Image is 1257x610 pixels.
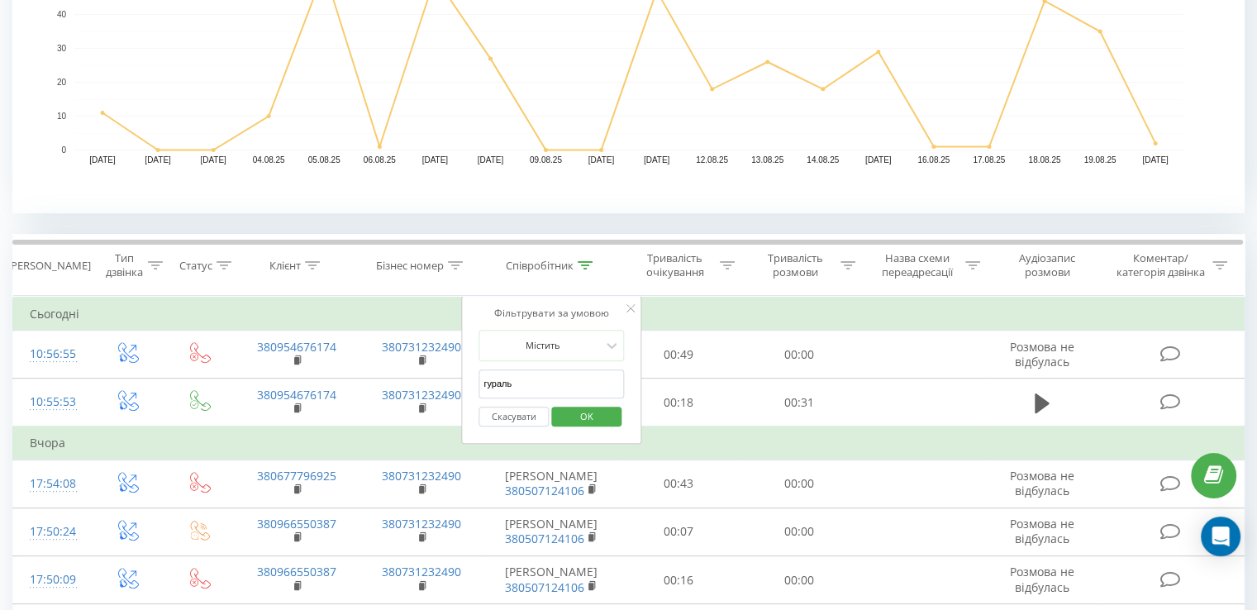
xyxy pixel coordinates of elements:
[57,10,67,19] text: 40
[484,556,619,604] td: [PERSON_NAME]
[1201,517,1240,556] div: Open Intercom Messenger
[505,531,584,546] a: 380507124106
[13,427,1245,460] td: Вчора
[200,155,226,164] text: [DATE]
[382,468,461,484] a: 380731232490
[145,155,171,164] text: [DATE]
[479,407,549,427] button: Скасувати
[57,78,67,87] text: 20
[376,259,444,273] div: Бізнес номер
[479,305,624,322] div: Фільтрувати за умовою
[269,259,301,273] div: Клієнт
[619,460,739,508] td: 00:43
[999,251,1096,279] div: Аудіозапис розмови
[1010,468,1074,498] span: Розмова не відбулась
[257,339,336,355] a: 380954676174
[364,155,396,164] text: 06.08.25
[257,387,336,403] a: 380954676174
[61,145,66,155] text: 0
[13,298,1245,331] td: Сьогодні
[696,155,728,164] text: 12.08.25
[30,564,74,596] div: 17:50:09
[7,259,91,273] div: [PERSON_NAME]
[917,155,950,164] text: 16.08.25
[257,564,336,579] a: 380966550387
[308,155,340,164] text: 05.08.25
[479,369,624,398] input: Введіть значення
[739,556,859,604] td: 00:00
[505,579,584,595] a: 380507124106
[422,155,449,164] text: [DATE]
[739,379,859,427] td: 00:31
[1028,155,1060,164] text: 18.08.25
[865,155,892,164] text: [DATE]
[179,259,212,273] div: Статус
[874,251,961,279] div: Назва схеми переадресації
[807,155,839,164] text: 14.08.25
[57,44,67,53] text: 30
[484,508,619,555] td: [PERSON_NAME]
[588,155,615,164] text: [DATE]
[257,468,336,484] a: 380677796925
[1010,516,1074,546] span: Розмова не відбулась
[382,564,461,579] a: 380731232490
[257,516,336,531] a: 380966550387
[739,460,859,508] td: 00:00
[564,403,610,429] span: OK
[30,516,74,548] div: 17:50:24
[30,386,74,418] div: 10:55:53
[484,460,619,508] td: [PERSON_NAME]
[382,516,461,531] a: 380731232490
[506,259,574,273] div: Співробітник
[1112,251,1208,279] div: Коментар/категорія дзвінка
[551,407,621,427] button: OK
[382,387,461,403] a: 380731232490
[751,155,783,164] text: 13.08.25
[478,155,504,164] text: [DATE]
[754,251,836,279] div: Тривалість розмови
[1083,155,1116,164] text: 19.08.25
[104,251,143,279] div: Тип дзвінка
[89,155,116,164] text: [DATE]
[253,155,285,164] text: 04.08.25
[619,379,739,427] td: 00:18
[57,112,67,121] text: 10
[973,155,1005,164] text: 17.08.25
[739,331,859,379] td: 00:00
[619,556,739,604] td: 00:16
[634,251,717,279] div: Тривалість очікування
[30,468,74,500] div: 17:54:08
[1010,339,1074,369] span: Розмова не відбулась
[382,339,461,355] a: 380731232490
[619,331,739,379] td: 00:49
[1010,564,1074,594] span: Розмова не відбулась
[30,338,74,370] div: 10:56:55
[619,508,739,555] td: 00:07
[1142,155,1169,164] text: [DATE]
[644,155,670,164] text: [DATE]
[739,508,859,555] td: 00:00
[505,483,584,498] a: 380507124106
[530,155,562,164] text: 09.08.25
